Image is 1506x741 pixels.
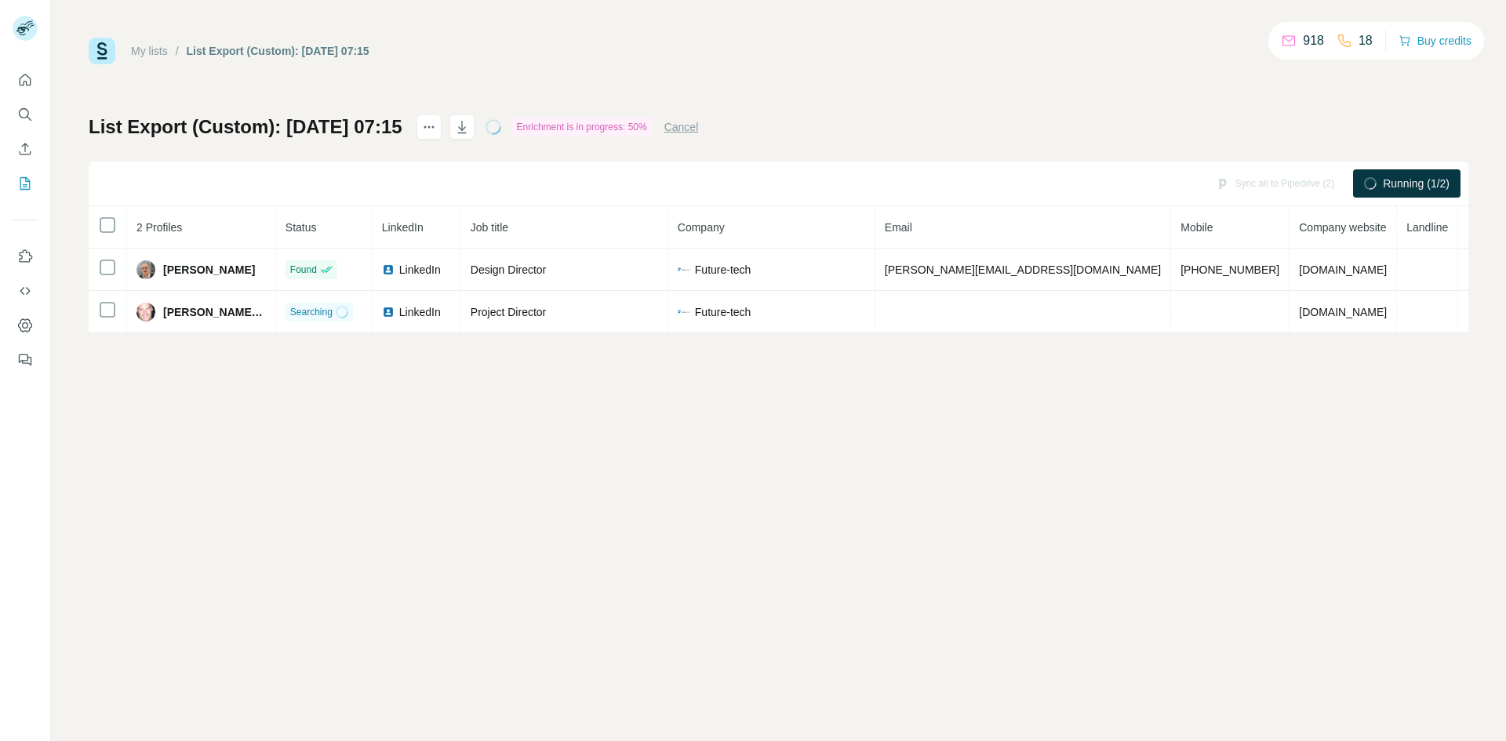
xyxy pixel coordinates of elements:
[382,306,395,318] img: LinkedIn logo
[1180,263,1279,276] span: [PHONE_NUMBER]
[13,100,38,129] button: Search
[13,242,38,271] button: Use Surfe on LinkedIn
[399,262,441,278] span: LinkedIn
[163,304,266,320] span: [PERSON_NAME] MIET
[885,221,912,234] span: Email
[1299,263,1387,276] span: [DOMAIN_NAME]
[695,304,751,320] span: Future-tech
[1180,221,1213,234] span: Mobile
[286,221,317,234] span: Status
[399,304,441,320] span: LinkedIn
[136,303,155,321] img: Avatar
[678,263,690,276] img: company-logo
[13,277,38,305] button: Use Surfe API
[664,119,699,135] button: Cancel
[290,263,317,277] span: Found
[13,66,38,94] button: Quick start
[163,262,255,278] span: [PERSON_NAME]
[1468,221,1506,234] span: Country
[13,311,38,340] button: Dashboard
[382,221,424,234] span: LinkedIn
[131,45,168,57] a: My lists
[1399,30,1471,52] button: Buy credits
[885,263,1161,276] span: [PERSON_NAME][EMAIL_ADDRESS][DOMAIN_NAME]
[89,114,402,140] h1: List Export (Custom): [DATE] 07:15
[471,306,546,318] span: Project Director
[471,263,546,276] span: Design Director
[1303,31,1324,50] p: 918
[89,38,115,64] img: Surfe Logo
[187,43,369,59] div: List Export (Custom): [DATE] 07:15
[1299,221,1386,234] span: Company website
[290,305,333,319] span: Searching
[512,118,652,136] div: Enrichment is in progress: 50%
[417,114,442,140] button: actions
[1406,221,1448,234] span: Landline
[1299,306,1387,318] span: [DOMAIN_NAME]
[678,306,690,318] img: company-logo
[1383,176,1450,191] span: Running (1/2)
[13,346,38,374] button: Feedback
[13,135,38,163] button: Enrich CSV
[382,263,395,276] img: LinkedIn logo
[471,221,508,234] span: Job title
[678,221,725,234] span: Company
[695,262,751,278] span: Future-tech
[136,221,182,234] span: 2 Profiles
[136,260,155,279] img: Avatar
[13,169,38,198] button: My lists
[176,43,179,59] li: /
[1359,31,1373,50] p: 18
